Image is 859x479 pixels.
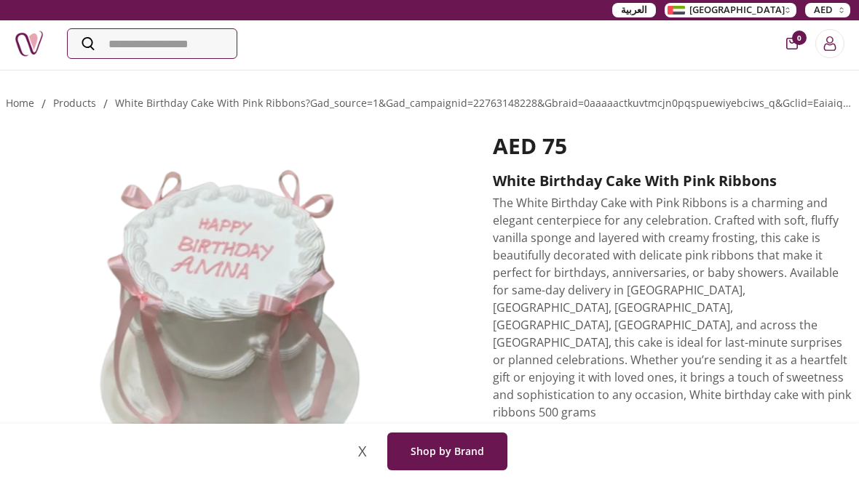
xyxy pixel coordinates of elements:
[493,171,853,191] h2: White birthday cake with pink ribbons
[493,194,853,421] p: The White Birthday Cake with Pink Ribbons is a charming and elegant centerpiece for any celebrati...
[668,6,685,15] img: Arabic_dztd3n.png
[689,3,785,17] span: [GEOGRAPHIC_DATA]
[792,31,807,45] span: 0
[103,95,108,113] li: /
[53,96,96,110] a: products
[815,29,844,58] button: Login
[68,29,237,58] input: Search
[379,432,507,470] a: Shop by Brand
[621,3,647,17] span: العربية
[15,29,44,58] img: Nigwa-uae-gifts
[6,133,464,467] img: White birthday cake with pink ribbons White Birthday Cake with Pink Ribbons كيك عيد ميلاد أبيض بش...
[786,38,798,49] button: cart-button
[665,3,796,17] button: [GEOGRAPHIC_DATA]
[814,3,833,17] span: AED
[352,443,373,460] span: X
[805,3,850,17] button: AED
[41,95,46,113] li: /
[6,96,34,110] a: Home
[493,131,567,161] span: AED 75
[387,432,507,470] button: Shop by Brand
